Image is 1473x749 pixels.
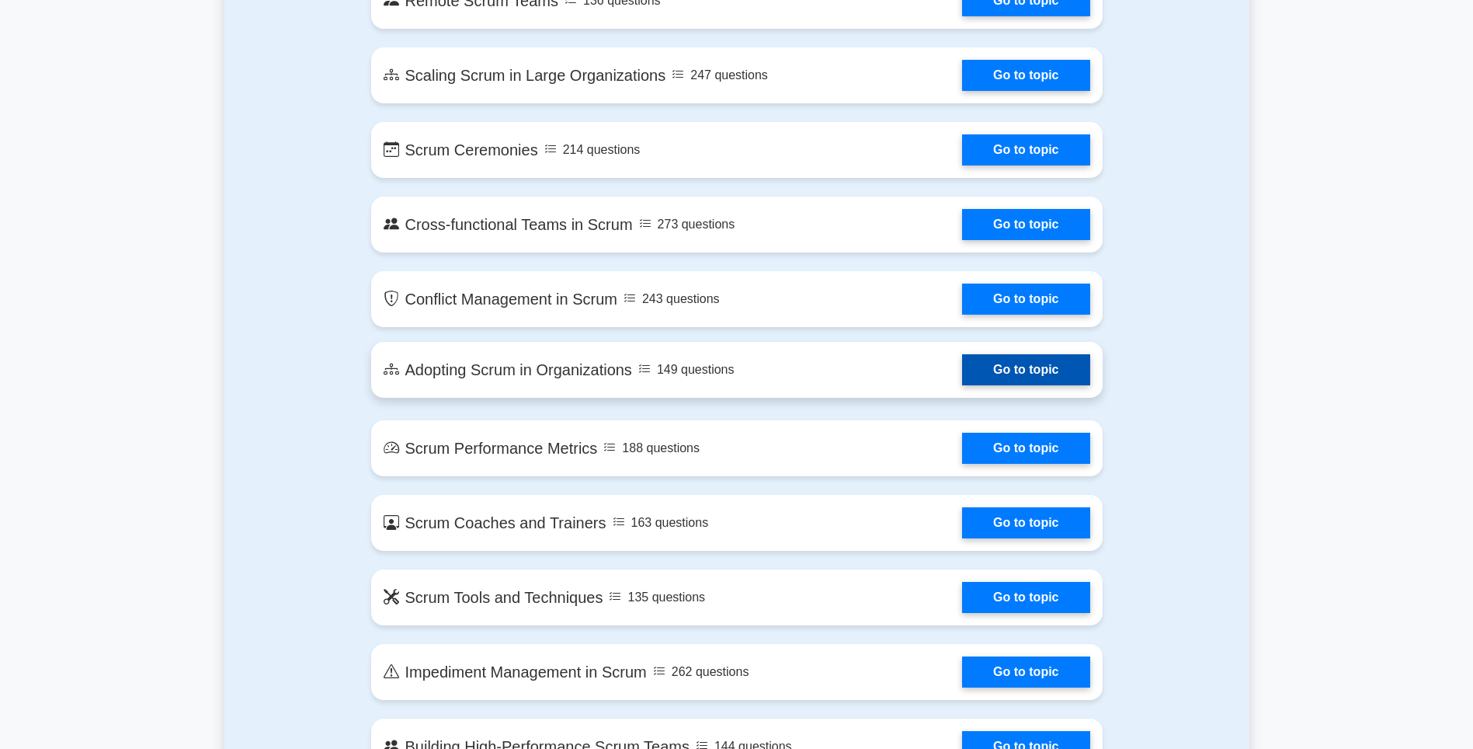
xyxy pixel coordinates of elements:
a: Go to topic [962,433,1089,464]
a: Go to topic [962,507,1089,538]
a: Go to topic [962,657,1089,688]
a: Go to topic [962,354,1089,385]
a: Go to topic [962,60,1089,91]
a: Go to topic [962,209,1089,240]
a: Go to topic [962,134,1089,165]
a: Go to topic [962,582,1089,613]
a: Go to topic [962,284,1089,315]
